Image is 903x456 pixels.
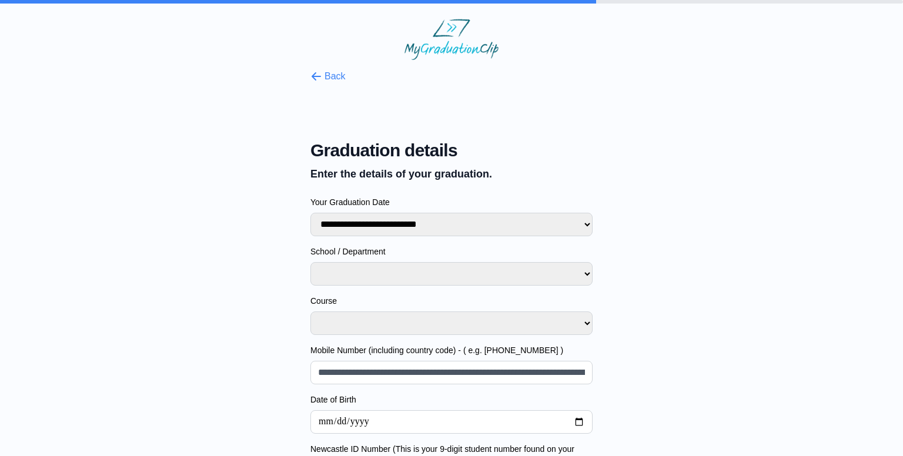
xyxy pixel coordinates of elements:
[310,295,593,307] label: Course
[404,19,499,60] img: MyGraduationClip
[310,196,593,208] label: Your Graduation Date
[310,344,593,356] label: Mobile Number (including country code) - ( e.g. [PHONE_NUMBER] )
[310,140,593,161] span: Graduation details
[310,394,593,405] label: Date of Birth
[310,246,593,257] label: School / Department
[310,69,346,83] button: Back
[310,166,593,182] p: Enter the details of your graduation.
